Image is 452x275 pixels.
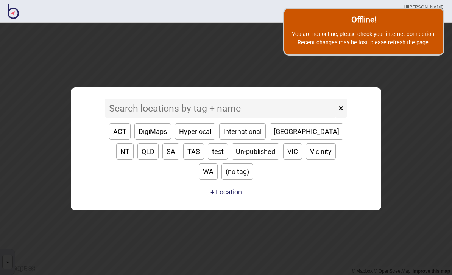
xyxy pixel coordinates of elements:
button: Vicinity [306,143,336,160]
a: + Location [209,185,244,199]
button: ACT [109,123,131,140]
button: QLD [137,143,159,160]
div: Hi [PERSON_NAME] [404,4,444,11]
button: Hyperlocal [175,123,215,140]
button: + Location [210,188,242,196]
button: SA [162,143,179,160]
button: Un-published [232,143,279,160]
h2: Offline! [292,16,436,24]
button: × [335,99,347,118]
button: test [208,143,228,160]
button: International [219,123,266,140]
button: TAS [183,143,204,160]
button: (no tag) [221,163,253,180]
input: Search locations by tag + name [105,99,337,118]
p: Recent changes may be lost, please refresh the page. [292,39,436,47]
button: VIC [283,143,302,160]
button: DigiMaps [134,123,171,140]
img: BindiMaps CMS [8,4,19,19]
button: NT [116,143,134,160]
button: [GEOGRAPHIC_DATA] [270,123,343,140]
p: You are not online, please check your internet connection. [292,30,436,39]
button: WA [199,163,218,180]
